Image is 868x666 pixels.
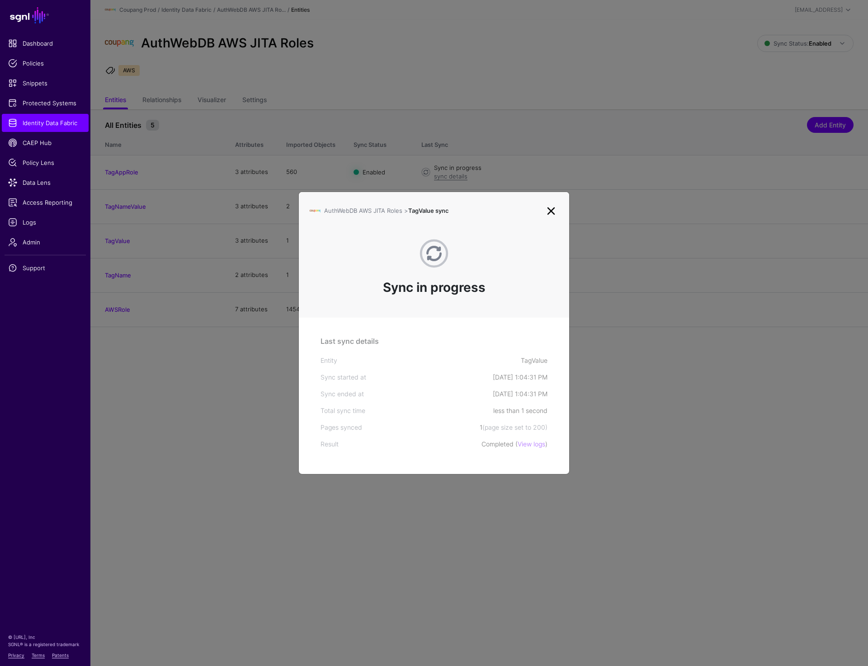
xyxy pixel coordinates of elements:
[321,439,481,449] div: Result
[321,336,547,347] h5: Last sync details
[481,439,547,449] div: Completed ( )
[493,389,547,399] div: [DATE] 1:04:31 PM
[521,356,547,365] div: TagValue
[321,356,521,365] div: Entity
[321,406,493,415] div: Total sync time
[321,389,493,399] div: Sync ended at
[518,440,545,448] a: View logs
[324,207,544,215] h3: TagValue sync
[480,422,547,432] div: 1
[321,422,480,432] div: Pages synced
[482,423,547,431] span: (page size set to 200)
[493,372,547,382] div: [DATE] 1:04:31 PM
[493,406,547,415] div: less than 1 second
[324,207,408,214] span: AuthWebDB AWS JITA Roles >
[321,372,493,382] div: Sync started at
[310,206,321,216] img: svg+xml;base64,PHN2ZyBpZD0iTG9nbyIgeG1sbnM9Imh0dHA6Ly93d3cudzMub3JnLzIwMDAvc3ZnIiB3aWR0aD0iMTIxLj...
[310,279,558,297] h4: Sync in progress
